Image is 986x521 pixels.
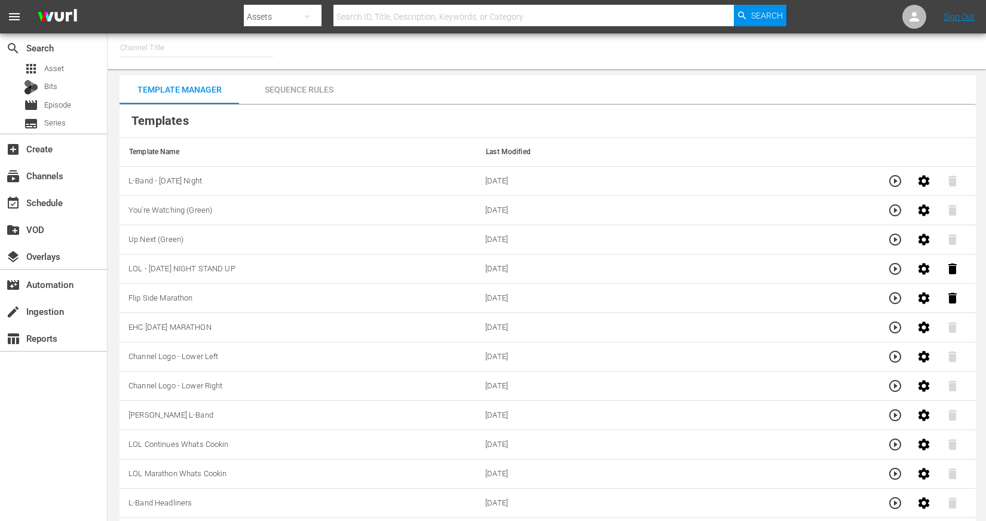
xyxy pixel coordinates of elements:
span: 10/09/2025 13:43:22 -07:00 [485,176,508,185]
span: Flip Side Marathon [128,293,193,302]
span: Lil Kev L-Band [128,410,213,419]
span: Edit [910,263,938,272]
span: Can't delete template because it's used in 10 rules [938,381,967,390]
span: Preview [881,263,910,272]
span: Series [44,117,66,129]
span: Delete [938,293,967,302]
span: Can't delete template because it's used in 1 rule [938,498,967,507]
span: Edit [910,234,938,243]
span: Can't delete template because it's used in 2 rules [938,351,967,360]
span: Edit [910,322,938,331]
span: Channel Logo - Lower Left [128,352,218,361]
span: Can't delete template because it's used in 1 rule [938,468,967,477]
span: Search [751,5,783,26]
span: Can't delete template because it's used in 2 rules [938,234,967,243]
span: 08/25/2025 12:26:11 -07:00 [485,206,508,214]
span: Search [6,41,20,56]
span: Episode [24,98,38,112]
span: Channel Logo - Lower Right [128,381,223,390]
span: 05/11/2025 16:48:03 -07:00 [485,293,508,302]
span: 03/05/2025 14:53:52 -08:00 [485,352,508,361]
span: Preview [881,293,910,302]
span: You're Watching (Green) [128,206,212,214]
span: Bits [44,81,57,93]
a: Sign Out [944,12,975,22]
span: VOD [6,223,20,237]
span: Preview [881,322,910,331]
span: Edit [910,205,938,214]
span: 01/31/2025 15:38:01 -08:00 [485,440,508,449]
span: Asset [24,62,38,76]
span: Preview [881,498,910,507]
span: LOL Marathon Whats Cookin [128,469,226,478]
span: LOL Continues Whats Cookin [128,440,229,449]
span: LOL - SATURDAY NIGHT STAND UP [128,264,235,273]
span: Preview [881,381,910,390]
th: Last Modified [476,138,976,167]
span: Automation [6,278,20,292]
span: 03/05/2025 14:53:40 -08:00 [485,381,508,390]
span: Can't delete template because it's used in 2 rules [938,205,967,214]
span: Edit [910,381,938,390]
button: Sequence Rules [239,75,359,104]
span: Overlays [6,250,20,264]
span: Delete [938,263,967,272]
span: 03/04/2025 14:15:43 -08:00 [485,410,508,419]
span: Preview [881,176,910,185]
span: Edit [910,468,938,477]
span: Ingestion [6,305,20,319]
div: Bits [24,80,38,94]
span: 07/31/2025 15:54:16 -07:00 [485,264,508,273]
span: Series [24,117,38,131]
span: Up Next (Green) [128,235,183,244]
span: Edit [910,293,938,302]
span: Preview [881,351,910,360]
span: Edit [910,351,938,360]
span: 05/08/2025 19:28:42 -07:00 [485,323,508,332]
img: ans4CAIJ8jUAAAAAAAAAAAAAAAAAAAAAAAAgQb4GAAAAAAAAAAAAAAAAAAAAAAAAJMjXAAAAAAAAAAAAAAAAAAAAAAAAgAT5G... [29,3,86,31]
span: Preview [881,439,910,448]
span: Asset [44,63,64,75]
span: Can't delete template because it's used in 1 rule [938,322,967,331]
span: Edit [910,498,938,507]
span: L-Band - Friday Night [128,176,202,185]
span: Preview [881,205,910,214]
span: Edit [910,410,938,419]
th: Template Name [120,138,476,167]
span: Edit [910,176,938,185]
span: Preview [881,468,910,477]
span: Can't delete template because it's used in 1 rule [938,439,967,448]
span: L-Band Headliners [128,498,192,507]
button: Template Manager [120,75,239,104]
span: Preview [881,410,910,419]
span: Create [6,142,20,157]
span: 10/17/2024 11:27:32 -07:00 [485,498,508,507]
span: Schedule [6,196,20,210]
span: 08/25/2025 12:25:01 -07:00 [485,235,508,244]
span: Edit [910,439,938,448]
button: Search [734,5,786,26]
span: Preview [881,234,910,243]
span: Can't delete template because it's used in 4 rules [938,176,967,185]
th: Templates [120,105,976,138]
span: menu [7,10,22,24]
span: 01/31/2025 15:36:40 -08:00 [485,469,508,478]
span: EHC MOTHER'S DAY MARATHON [128,323,212,332]
span: Can't delete template because it's used in 1 rule [938,410,967,419]
span: Episode [44,99,71,111]
span: Channels [6,169,20,183]
span: Reports [6,332,20,346]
